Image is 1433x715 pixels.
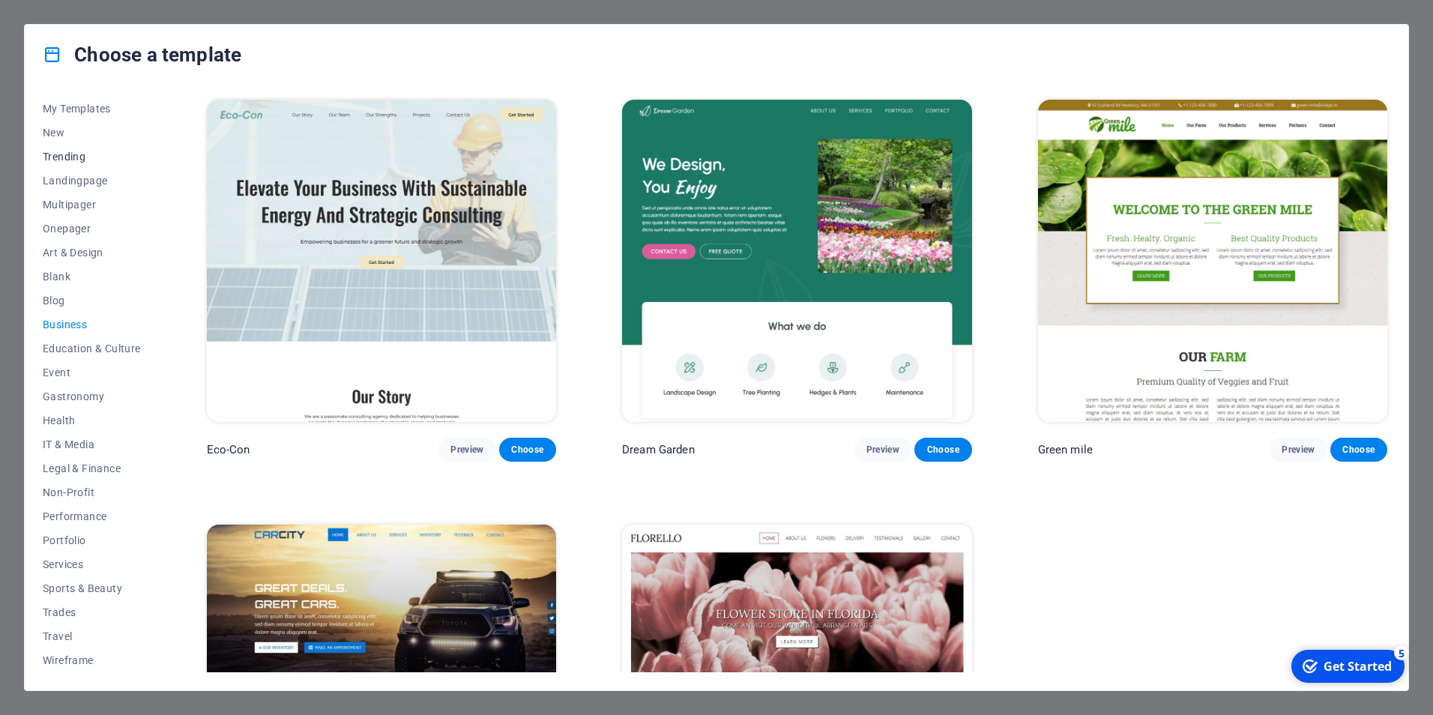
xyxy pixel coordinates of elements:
img: Dream Garden [622,100,971,422]
button: Choose [1330,438,1387,462]
span: Business [43,319,141,331]
span: Preview [1282,444,1315,456]
button: Preview [1270,438,1327,462]
button: Education & Culture [43,337,141,360]
span: Art & Design [43,247,141,259]
button: Gastronomy [43,384,141,408]
button: Business [43,313,141,337]
button: Multipager [43,193,141,217]
p: Eco-Con [207,442,250,457]
button: Trades [43,600,141,624]
span: Wireframe [43,654,141,666]
button: Choose [499,438,556,462]
button: Art & Design [43,241,141,265]
div: 5 [111,1,126,16]
div: Get Started [40,14,109,31]
span: Trades [43,606,141,618]
span: Landingpage [43,175,141,187]
img: Green mile [1038,100,1387,422]
span: Services [43,558,141,570]
img: Eco-Con [207,100,556,422]
button: Non-Profit [43,480,141,504]
span: My Templates [43,103,141,115]
span: Event [43,366,141,378]
div: Get Started 5 items remaining, 0% complete [8,6,121,39]
span: Choose [1342,444,1375,456]
button: Travel [43,624,141,648]
span: Choose [926,444,959,456]
button: Health [43,408,141,432]
p: Green mile [1038,442,1093,457]
button: Preview [438,438,495,462]
span: Blank [43,271,141,283]
span: Education & Culture [43,343,141,355]
span: Legal & Finance [43,462,141,474]
span: Performance [43,510,141,522]
button: IT & Media [43,432,141,456]
button: My Templates [43,97,141,121]
button: New [43,121,141,145]
span: Non-Profit [43,486,141,498]
button: Performance [43,504,141,528]
p: Dream Garden [622,442,695,457]
button: Blog [43,289,141,313]
span: Sports & Beauty [43,582,141,594]
span: Preview [866,444,899,456]
button: Event [43,360,141,384]
span: Multipager [43,199,141,211]
button: Blank [43,265,141,289]
span: IT & Media [43,438,141,450]
span: Gastronomy [43,390,141,402]
button: Choose [914,438,971,462]
span: Onepager [43,223,141,235]
button: Trending [43,145,141,169]
button: Sports & Beauty [43,576,141,600]
span: Portfolio [43,534,141,546]
h4: Choose a template [43,43,241,67]
span: Preview [450,444,483,456]
button: Onepager [43,217,141,241]
button: Preview [854,438,911,462]
button: Portfolio [43,528,141,552]
button: Services [43,552,141,576]
span: Travel [43,630,141,642]
button: Wireframe [43,648,141,672]
button: Landingpage [43,169,141,193]
span: Blog [43,295,141,307]
span: Choose [511,444,544,456]
span: Trending [43,151,141,163]
span: Health [43,414,141,426]
span: New [43,127,141,139]
button: Legal & Finance [43,456,141,480]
